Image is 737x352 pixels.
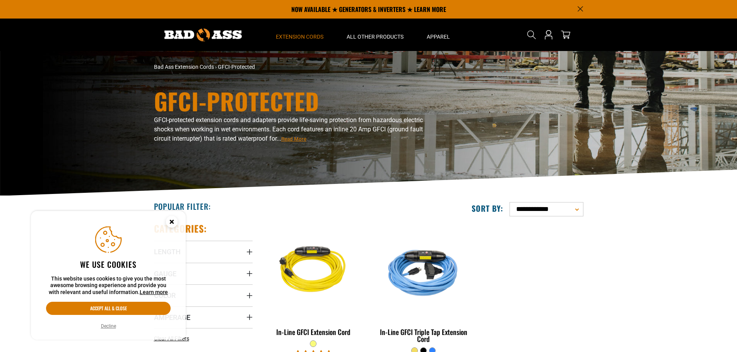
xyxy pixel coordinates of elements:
[264,19,335,51] summary: Extension Cords
[472,203,503,213] label: Sort by:
[154,201,211,211] h2: Popular Filter:
[99,322,118,330] button: Decline
[154,116,423,142] span: GFCI-protected extension cords and adapters provide life-saving protection from hazardous electri...
[154,63,436,71] nav: breadcrumbs
[154,263,253,284] summary: Gauge
[31,211,186,340] aside: Cookie Consent
[154,335,189,342] span: Clear All Filters
[140,289,168,295] a: Learn more
[164,29,242,41] img: Bad Ass Extension Cords
[264,223,363,340] a: Yellow In-Line GFCI Extension Cord
[46,259,171,269] h2: We use cookies
[154,64,214,70] a: Bad Ass Extension Cords
[427,33,450,40] span: Apparel
[347,33,404,40] span: All Other Products
[46,302,171,315] button: Accept all & close
[215,64,217,70] span: ›
[281,136,306,142] span: Read More
[154,89,436,112] h1: GFCI-Protected
[276,33,323,40] span: Extension Cords
[154,306,253,328] summary: Amperage
[265,226,362,315] img: Yellow
[46,275,171,296] p: This website uses cookies to give you the most awesome browsing experience and provide you with r...
[154,241,253,262] summary: Length
[218,64,255,70] span: GFCI-Protected
[264,328,363,335] div: In-Line GFCI Extension Cord
[154,284,253,306] summary: Color
[374,328,473,342] div: In-Line GFCI Triple Tap Extension Cord
[374,223,473,347] a: Light Blue In-Line GFCI Triple Tap Extension Cord
[415,19,462,51] summary: Apparel
[525,29,538,41] summary: Search
[335,19,415,51] summary: All Other Products
[375,226,472,315] img: Light Blue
